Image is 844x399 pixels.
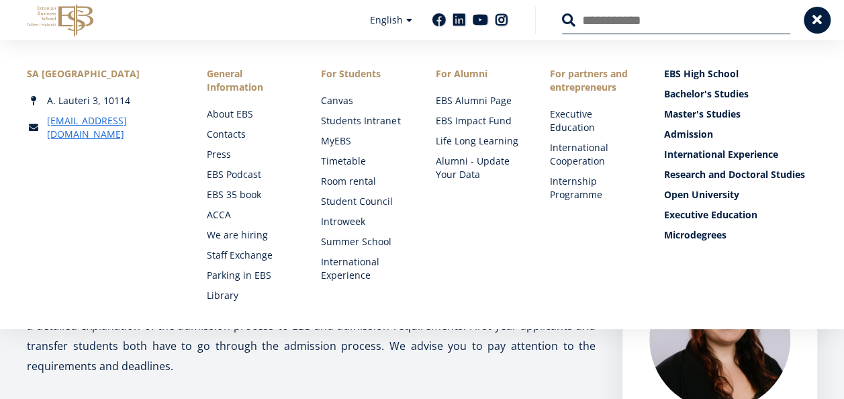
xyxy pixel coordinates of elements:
[664,188,817,202] a: Open University
[664,168,817,181] a: Research and Doctoral Studies
[321,114,408,128] a: Students Intranet
[207,249,294,262] a: Staff Exchange
[453,13,466,27] a: Linkedin
[207,188,294,202] a: EBS 35 book
[550,175,637,202] a: Internship Programme
[207,168,294,181] a: EBS Podcast
[321,67,408,81] a: For Students
[321,195,408,208] a: Student Council
[207,148,294,161] a: Press
[47,114,180,141] a: [EMAIL_ADDRESS][DOMAIN_NAME]
[207,128,294,141] a: Contacts
[321,235,408,249] a: Summer School
[664,87,817,101] a: Bachelor's Studies
[321,175,408,188] a: Room rental
[207,228,294,242] a: We are hiring
[436,154,523,181] a: Alumni - Update Your Data
[550,67,637,94] span: For partners and entrepreneurs
[664,148,817,161] a: International Experience
[321,134,408,148] a: MyEBS
[321,255,408,282] a: International Experience
[664,107,817,121] a: Master's Studies
[550,141,637,168] a: International Cooperation
[664,128,817,141] a: Admission
[321,94,408,107] a: Canvas
[495,13,508,27] a: Instagram
[321,215,408,228] a: Introweek
[207,289,294,302] a: Library
[436,134,523,148] a: Life Long Learning
[207,208,294,222] a: ACCA
[436,67,523,81] span: For Alumni
[432,13,446,27] a: Facebook
[664,228,817,242] a: Microdegrees
[436,94,523,107] a: EBS Alumni Page
[436,114,523,128] a: EBS Impact Fund
[207,67,294,94] span: General Information
[473,13,488,27] a: Youtube
[664,208,817,222] a: Executive Education
[27,296,596,376] p: We look forward to learning about you through your application to Estonian Business School. Here ...
[27,94,180,107] div: A. Lauteri 3, 10114
[321,154,408,168] a: Timetable
[550,107,637,134] a: Executive Education
[207,269,294,282] a: Parking in EBS
[27,67,180,81] div: SA [GEOGRAPHIC_DATA]
[664,67,817,81] a: EBS High School
[207,107,294,121] a: About EBS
